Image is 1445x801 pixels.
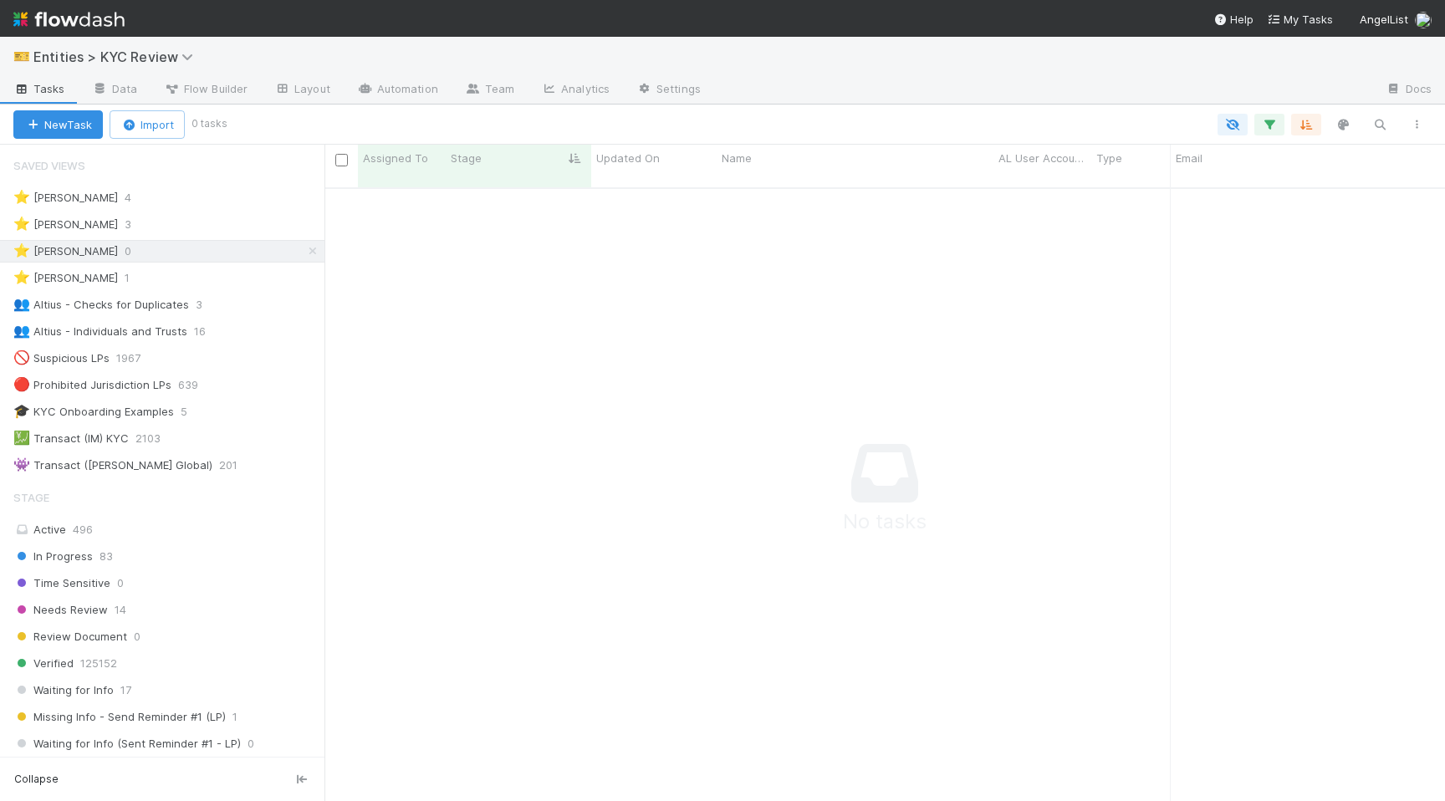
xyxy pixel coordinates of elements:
[623,77,714,104] a: Settings
[13,80,65,97] span: Tasks
[13,49,30,64] span: 🎫
[73,523,93,536] span: 496
[13,573,110,594] span: Time Sensitive
[13,350,30,365] span: 🚫
[1415,12,1432,28] img: avatar_ec94f6e9-05c5-4d36-a6c8-d0cea77c3c29.png
[452,77,528,104] a: Team
[13,110,103,139] button: NewTask
[1096,150,1122,166] span: Type
[134,626,140,647] span: 0
[151,77,261,104] a: Flow Builder
[528,77,623,104] a: Analytics
[13,455,212,476] div: Transact ([PERSON_NAME] Global)
[13,268,118,288] div: [PERSON_NAME]
[363,150,428,166] span: Assigned To
[13,653,74,674] span: Verified
[232,707,237,727] span: 1
[13,481,49,514] span: Stage
[116,348,157,369] span: 1967
[335,154,348,166] input: Toggle All Rows Selected
[194,321,222,342] span: 16
[14,772,59,787] span: Collapse
[13,294,189,315] div: Altius - Checks for Duplicates
[248,733,254,754] span: 0
[125,268,146,288] span: 1
[13,733,241,754] span: Waiting for Info (Sent Reminder #1 - LP)
[1267,13,1333,26] span: My Tasks
[178,375,215,395] span: 639
[125,187,148,208] span: 4
[1360,13,1408,26] span: AngelList
[13,431,30,445] span: 💹
[13,599,108,620] span: Needs Review
[13,243,30,258] span: ⭐
[191,116,227,131] small: 0 tasks
[120,680,131,701] span: 17
[13,321,187,342] div: Altius - Individuals and Trusts
[13,149,85,182] span: Saved Views
[13,546,93,567] span: In Progress
[110,110,185,139] button: Import
[13,375,171,395] div: Prohibited Jurisdiction LPs
[196,294,219,315] span: 3
[13,707,226,727] span: Missing Info - Send Reminder #1 (LP)
[13,214,118,235] div: [PERSON_NAME]
[100,546,113,567] span: 83
[13,241,118,262] div: [PERSON_NAME]
[164,80,248,97] span: Flow Builder
[125,241,148,262] span: 0
[13,680,114,701] span: Waiting for Info
[13,297,30,311] span: 👥
[13,377,30,391] span: 🔴
[344,77,452,104] a: Automation
[722,150,752,166] span: Name
[1372,77,1445,104] a: Docs
[13,519,320,540] div: Active
[13,217,30,231] span: ⭐
[181,401,204,422] span: 5
[1213,11,1254,28] div: Help
[998,150,1087,166] span: AL User Account Name
[13,401,174,422] div: KYC Onboarding Examples
[13,348,110,369] div: Suspicious LPs
[1176,150,1202,166] span: Email
[261,77,344,104] a: Layout
[13,457,30,472] span: 👾
[33,48,202,65] span: Entities > KYC Review
[13,270,30,284] span: ⭐
[79,77,151,104] a: Data
[117,573,124,594] span: 0
[596,150,660,166] span: Updated On
[451,150,482,166] span: Stage
[13,324,30,338] span: 👥
[80,653,117,674] span: 125152
[115,599,126,620] span: 14
[125,214,148,235] span: 3
[1267,11,1333,28] a: My Tasks
[219,455,254,476] span: 201
[13,626,127,647] span: Review Document
[135,428,177,449] span: 2103
[13,404,30,418] span: 🎓
[13,187,118,208] div: [PERSON_NAME]
[13,428,129,449] div: Transact (IM) KYC
[13,5,125,33] img: logo-inverted-e16ddd16eac7371096b0.svg
[13,190,30,204] span: ⭐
